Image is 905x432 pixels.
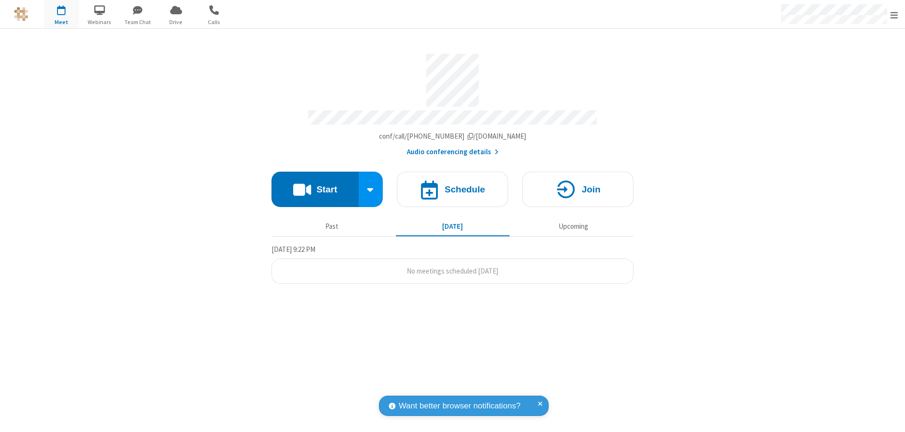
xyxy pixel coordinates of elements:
[271,244,633,284] section: Today's Meetings
[271,245,315,254] span: [DATE] 9:22 PM
[444,185,485,194] h4: Schedule
[82,18,117,26] span: Webinars
[120,18,156,26] span: Team Chat
[316,185,337,194] h4: Start
[379,132,527,141] span: Copy my meeting room link
[359,172,383,207] div: Start conference options
[197,18,232,26] span: Calls
[399,400,520,412] span: Want better browser notifications?
[271,172,359,207] button: Start
[379,131,527,142] button: Copy my meeting room linkCopy my meeting room link
[407,266,498,275] span: No meetings scheduled [DATE]
[271,47,633,158] section: Account details
[396,217,510,235] button: [DATE]
[14,7,28,21] img: QA Selenium DO NOT DELETE OR CHANGE
[44,18,79,26] span: Meet
[275,217,389,235] button: Past
[582,185,601,194] h4: Join
[407,147,499,158] button: Audio conferencing details
[522,172,633,207] button: Join
[158,18,194,26] span: Drive
[397,172,508,207] button: Schedule
[517,217,630,235] button: Upcoming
